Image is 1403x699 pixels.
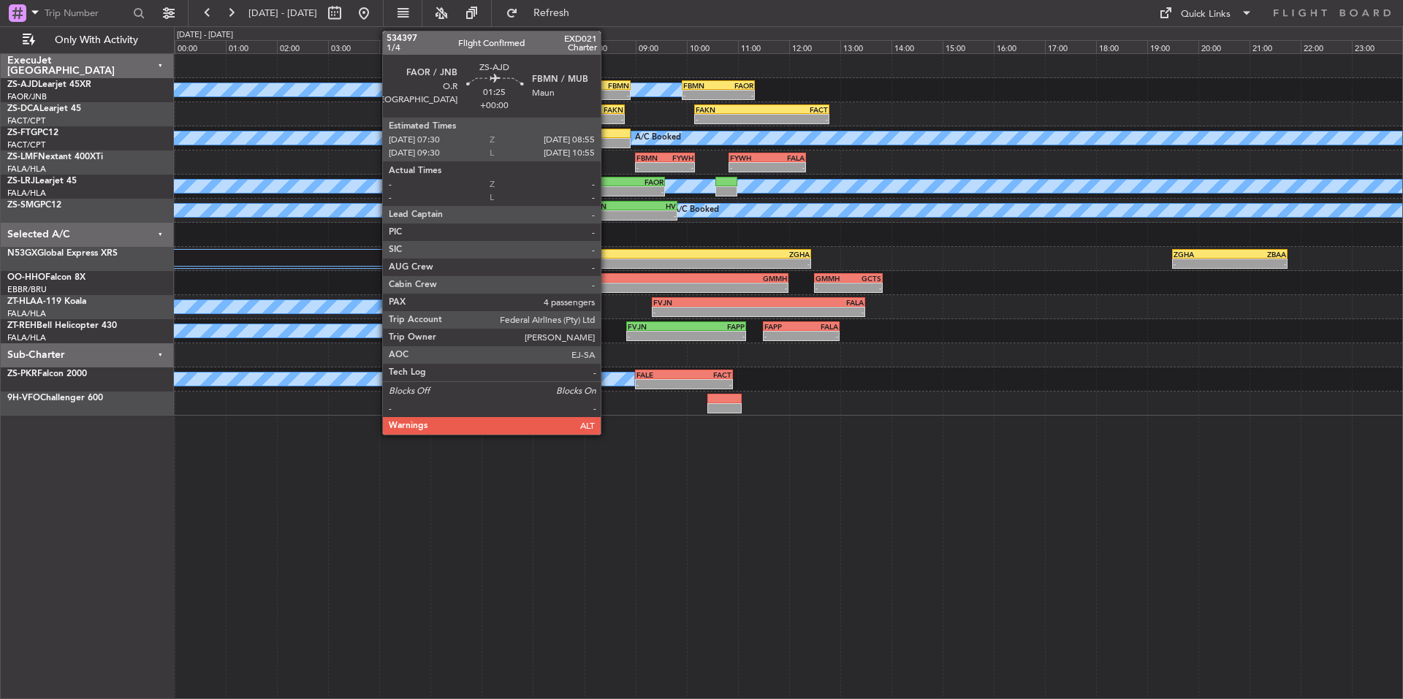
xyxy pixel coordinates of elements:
[555,283,672,292] div: -
[628,332,686,340] div: -
[7,332,46,343] a: FALA/HLA
[687,40,738,53] div: 10:00
[994,40,1045,53] div: 16:00
[579,105,623,114] div: FAKN
[815,274,848,283] div: GMMH
[499,1,587,25] button: Refresh
[684,370,731,379] div: FACT
[635,127,681,149] div: A/C Booked
[16,28,159,52] button: Only With Activity
[1147,40,1198,53] div: 19:00
[667,259,809,268] div: -
[551,163,586,172] div: -
[7,249,118,258] a: N53GXGlobal Express XRS
[636,380,684,389] div: -
[718,91,753,99] div: -
[628,322,686,331] div: FVJN
[7,164,46,175] a: FALA/HLA
[686,322,745,331] div: FAPP
[7,201,40,210] span: ZS-SMG
[7,308,46,319] a: FALA/HLA
[665,163,693,172] div: -
[684,380,731,389] div: -
[767,153,805,162] div: FALA
[7,153,103,161] a: ZS-LMFNextant 400XTi
[7,201,61,210] a: ZS-SMGPC12
[848,274,881,283] div: GCTS
[789,40,840,53] div: 12:00
[461,177,498,186] div: FBMN
[474,308,537,316] div: -
[7,297,86,306] a: ZT-HLAA-119 Koala
[498,177,536,186] div: FVRG
[718,81,753,90] div: FAOR
[551,153,586,162] div: FBMN
[653,308,758,316] div: -
[636,163,665,172] div: -
[631,211,676,220] div: -
[891,40,943,53] div: 14:00
[665,153,693,162] div: FYWH
[379,40,430,53] div: 04:00
[7,153,38,161] span: ZS-LMF
[767,163,805,172] div: -
[585,202,631,210] div: FBMN
[7,177,77,186] a: ZS-LRJLearjet 45
[1045,40,1096,53] div: 17:00
[474,332,524,340] div: -
[764,322,802,331] div: FAPP
[7,370,87,378] a: ZS-PKRFalcon 2000
[7,80,38,89] span: ZS-AJD
[7,104,81,113] a: ZS-DCALearjet 45
[516,163,551,172] div: -
[585,211,631,220] div: -
[559,91,594,99] div: -
[802,322,839,331] div: FALA
[762,105,828,114] div: FACT
[7,115,45,126] a: FACT/CPT
[577,187,620,196] div: -
[7,129,58,137] a: ZS-FTGPC12
[620,187,664,196] div: -
[683,91,718,99] div: -
[594,81,629,90] div: FBMN
[7,249,37,258] span: N53GX
[525,250,667,259] div: VCBI
[1230,259,1286,268] div: -
[7,177,35,186] span: ZS-LRJ
[7,91,47,102] a: FAOR/JNB
[430,40,482,53] div: 05:00
[671,274,787,283] div: GMMH
[498,187,536,196] div: -
[696,105,761,114] div: FAKN
[7,321,37,330] span: ZT-REH
[758,308,864,316] div: -
[7,140,45,150] a: FACT/CPT
[840,40,891,53] div: 13:00
[762,115,828,123] div: -
[516,153,551,162] div: FALA
[730,153,767,162] div: FYWH
[533,40,584,53] div: 07:00
[521,8,582,18] span: Refresh
[248,7,317,20] span: [DATE] - [DATE]
[653,298,758,307] div: FVJN
[1250,40,1301,53] div: 21:00
[579,115,623,123] div: -
[7,129,37,137] span: ZS-FTG
[594,91,629,99] div: -
[226,40,277,53] div: 01:00
[1096,40,1147,53] div: 18:00
[1152,1,1260,25] button: Quick Links
[525,259,667,268] div: -
[7,273,85,282] a: OO-HHOFalcon 8X
[555,274,672,283] div: LSGG
[696,115,761,123] div: -
[686,332,745,340] div: -
[7,80,91,89] a: ZS-AJDLearjet 45XR
[537,298,600,307] div: FVJN
[943,40,994,53] div: 15:00
[667,250,809,259] div: ZGHA
[7,284,47,295] a: EBBR/BRU
[524,332,574,340] div: -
